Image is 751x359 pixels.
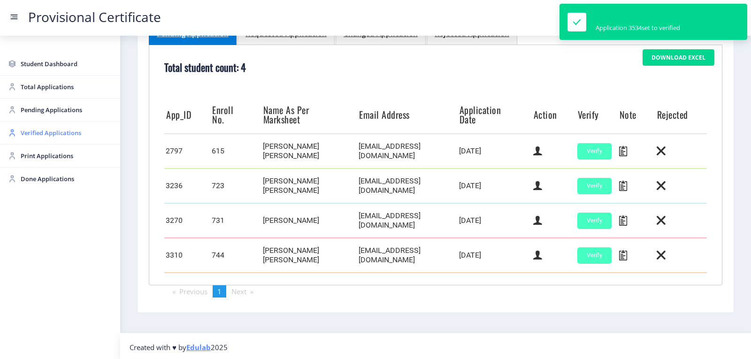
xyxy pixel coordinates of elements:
th: Rejected [655,96,707,134]
span: Verified Applications [21,127,113,138]
span: Print Applications [21,150,113,161]
a: Provisional Certificate [19,12,170,22]
td: 744 [210,238,261,273]
th: Application Date [458,96,532,134]
th: App_ID [164,96,210,134]
a: Edulab [186,343,211,352]
td: 731 [210,203,261,238]
td: [DATE] [458,168,532,203]
th: Action [532,96,576,134]
b: Total student count: 4 [164,60,246,75]
button: Verify [577,178,612,194]
th: Email Address [357,96,458,134]
span: Total Applications [21,81,113,92]
td: 723 [210,168,261,203]
div: Application 3534set to verified [596,23,680,32]
td: 3310 [164,238,210,273]
td: [PERSON_NAME] [PERSON_NAME] [261,134,357,168]
th: Verify [576,96,618,134]
ul: Pagination [149,285,722,298]
td: 615 [210,134,261,168]
td: [DATE] [458,134,532,168]
td: [PERSON_NAME] [PERSON_NAME] [261,168,357,203]
span: Done Applications [21,173,113,184]
td: [DATE] [458,203,532,238]
td: [EMAIL_ADDRESS][DOMAIN_NAME] [357,168,458,203]
span: Student Dashboard [21,58,113,69]
div: Download Excel [651,54,705,61]
td: 3236 [164,168,210,203]
button: Verify [577,143,612,160]
button: Verify [577,247,612,264]
td: 2797 [164,134,210,168]
span: Next [231,287,246,296]
td: [DATE] [458,238,532,273]
span: Previous [179,287,207,296]
span: 1 [217,287,222,296]
td: [EMAIL_ADDRESS][DOMAIN_NAME] [357,134,458,168]
button: Verify [577,213,612,229]
td: [PERSON_NAME] [261,203,357,238]
td: [PERSON_NAME] [PERSON_NAME] [261,238,357,273]
td: [EMAIL_ADDRESS][DOMAIN_NAME] [357,238,458,273]
button: Download Excel [643,49,714,66]
span: Pending Applications [21,104,113,115]
td: 3270 [164,203,210,238]
td: [EMAIL_ADDRESS][DOMAIN_NAME] [357,203,458,238]
th: Note [618,96,655,134]
th: Name As Per Marksheet [261,96,357,134]
span: Created with ♥ by 2025 [130,343,228,352]
th: Enroll No. [210,96,261,134]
